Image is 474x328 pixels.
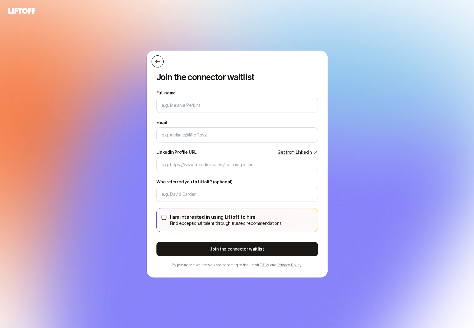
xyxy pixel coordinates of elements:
input: e.g. https://www.linkedin.com/in/melanie-perkins [162,161,313,168]
label: Full name [156,89,176,97]
p: I am interested in using Liftoff to hire [170,213,283,221]
a: Privacy Policy [277,263,302,267]
p: Join the connector waitlist [156,72,318,82]
div: LinkedIn Profile URL [156,149,197,156]
button: Join the connector waitlist [156,242,318,256]
p: By joining the waitlist you are agreeing to the Liftoff and . [156,262,318,268]
p: Find exceptional talent through trusted recommendations. [170,220,283,227]
label: Who referred you to Liftoff? (optional) [156,178,233,185]
a: Get from LinkedIn [277,149,318,156]
input: e.g. David Carder [162,191,313,198]
input: e.g. melanie@liftoff.xyz [162,131,313,139]
label: Email [156,119,167,126]
button: I am interested in using Liftoff to hireFind exceptional talent through trusted recommendations. [162,215,166,220]
input: e.g. Melanie Perkins [162,102,313,109]
a: T&Cs [260,263,269,267]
